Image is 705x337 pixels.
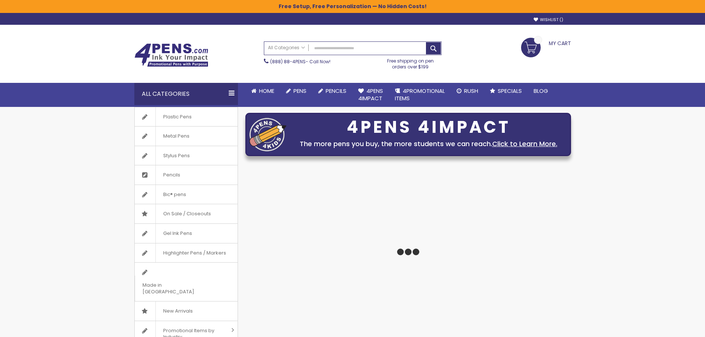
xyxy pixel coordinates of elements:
[135,127,238,146] a: Metal Pens
[155,243,234,263] span: Highlighter Pens / Markers
[352,83,389,107] a: 4Pens4impact
[484,83,528,99] a: Specials
[249,118,286,151] img: four_pen_logo.png
[492,139,557,148] a: Click to Learn More.
[155,127,197,146] span: Metal Pens
[270,58,330,65] span: - Call Now!
[135,263,238,301] a: Made in [GEOGRAPHIC_DATA]
[389,83,451,107] a: 4PROMOTIONALITEMS
[135,243,238,263] a: Highlighter Pens / Markers
[155,204,218,223] span: On Sale / Closeouts
[498,87,522,95] span: Specials
[135,107,238,127] a: Plastic Pens
[135,224,238,243] a: Gel Ink Pens
[379,55,442,70] div: Free shipping on pen orders over $199
[280,83,312,99] a: Pens
[358,87,383,102] span: 4Pens 4impact
[155,146,197,165] span: Stylus Pens
[135,276,219,301] span: Made in [GEOGRAPHIC_DATA]
[259,87,274,95] span: Home
[464,87,478,95] span: Rush
[135,301,238,321] a: New Arrivals
[155,185,194,204] span: Bic® pens
[395,87,445,102] span: 4PROMOTIONAL ITEMS
[155,107,199,127] span: Plastic Pens
[270,58,306,65] a: (888) 88-4PENS
[245,83,280,99] a: Home
[451,83,484,99] a: Rush
[312,83,352,99] a: Pencils
[134,83,238,105] div: All Categories
[155,301,200,321] span: New Arrivals
[534,87,548,95] span: Blog
[134,43,208,67] img: 4Pens Custom Pens and Promotional Products
[534,17,563,23] a: Wishlist
[155,165,188,185] span: Pencils
[135,146,238,165] a: Stylus Pens
[528,83,554,99] a: Blog
[135,185,238,204] a: Bic® pens
[155,224,199,243] span: Gel Ink Pens
[135,165,238,185] a: Pencils
[290,119,567,135] div: 4PENS 4IMPACT
[326,87,346,95] span: Pencils
[293,87,306,95] span: Pens
[135,204,238,223] a: On Sale / Closeouts
[290,139,567,149] div: The more pens you buy, the more students we can reach.
[268,45,305,51] span: All Categories
[264,42,309,54] a: All Categories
